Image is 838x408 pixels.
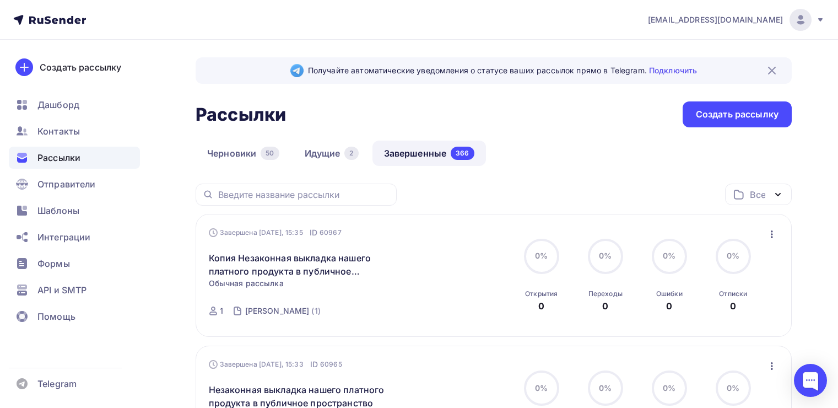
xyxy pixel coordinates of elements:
span: 0% [727,251,739,260]
span: 0% [599,251,612,260]
a: Дашборд [9,94,140,116]
div: 0 [666,299,672,313]
span: [EMAIL_ADDRESS][DOMAIN_NAME] [648,14,783,25]
div: Ошибки [656,289,683,298]
div: (1) [311,305,320,316]
a: Завершенные366 [372,141,486,166]
span: Отправители [37,178,96,191]
div: 2 [344,147,358,160]
div: 50 [261,147,279,160]
div: [PERSON_NAME] [245,305,310,316]
div: Открытия [525,289,558,298]
span: Рассылки [37,151,80,164]
a: Отправители [9,173,140,195]
span: 60965 [320,359,342,370]
span: Дашборд [37,98,79,111]
h2: Рассылки [196,104,286,126]
div: Создать рассылку [40,61,121,74]
div: 0 [538,299,544,313]
div: Все [750,188,765,201]
span: 0% [599,383,612,393]
span: API и SMTP [37,283,86,297]
span: 0% [663,383,675,393]
a: Шаблоны [9,200,140,222]
a: [PERSON_NAME] (1) [244,302,322,320]
div: 0 [730,299,736,313]
a: Подключить [649,66,697,75]
div: Завершена [DATE], 15:33 [209,359,342,370]
span: Telegram [37,377,77,390]
div: Переходы [588,289,623,298]
span: ID [310,227,317,238]
img: Telegram [290,64,304,77]
a: Идущие2 [293,141,370,166]
span: 0% [535,251,548,260]
span: Помощь [37,310,75,323]
a: Формы [9,253,140,275]
div: 366 [451,147,474,160]
a: Рассылки [9,147,140,169]
span: Формы [37,257,70,270]
span: Шаблоны [37,204,79,217]
span: ID [310,359,318,370]
a: Контакты [9,120,140,142]
a: Копия Незаконная выкладка нашего платного продукта в публичное пространство [209,251,398,278]
span: 0% [535,383,548,393]
div: Создать рассылку [696,108,778,121]
div: Отписки [719,289,747,298]
a: [EMAIL_ADDRESS][DOMAIN_NAME] [648,9,825,31]
span: 0% [663,251,675,260]
span: Контакты [37,125,80,138]
button: Все [725,184,792,205]
input: Введите название рассылки [218,189,390,201]
span: Получайте автоматические уведомления о статусе ваших рассылок прямо в Telegram. [308,65,697,76]
div: 1 [220,305,223,316]
span: Интеграции [37,230,90,244]
div: Завершена [DATE], 15:35 [209,227,342,238]
div: 0 [602,299,608,313]
a: Черновики50 [196,141,291,166]
span: 60967 [320,227,342,238]
span: Обычная рассылка [209,278,284,289]
span: 0% [727,383,739,393]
